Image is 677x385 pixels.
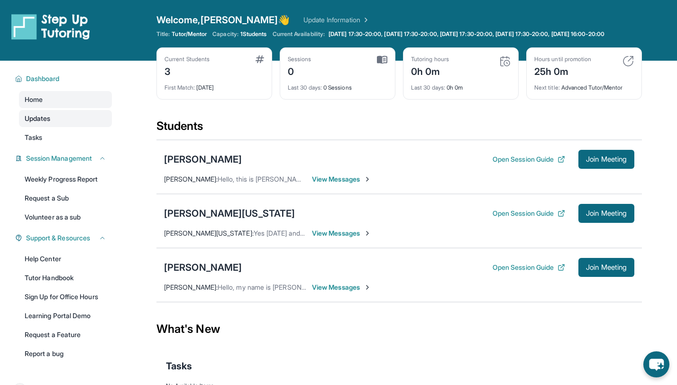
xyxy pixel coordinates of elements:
a: Update Information [303,15,370,25]
button: Dashboard [22,74,106,83]
span: [PERSON_NAME][US_STATE] : [164,229,254,237]
div: 0 Sessions [288,78,387,92]
a: Request a Sub [19,190,112,207]
span: Last 30 days : [288,84,322,91]
span: Support & Resources [26,233,90,243]
span: Capacity: [212,30,238,38]
button: Join Meeting [578,258,634,277]
span: Current Availability: [273,30,325,38]
img: card [377,55,387,64]
button: Open Session Guide [493,209,565,218]
button: Open Session Guide [493,155,565,164]
a: Home [19,91,112,108]
img: card [256,55,264,63]
a: Volunteer as a sub [19,209,112,226]
span: Title: [156,30,170,38]
img: card [499,55,511,67]
img: card [622,55,634,67]
a: Sign Up for Office Hours [19,288,112,305]
div: [PERSON_NAME][US_STATE] [164,207,295,220]
div: Advanced Tutor/Mentor [534,78,634,92]
button: chat-button [643,351,669,377]
span: Join Meeting [586,211,627,216]
span: [DATE] 17:30-20:00, [DATE] 17:30-20:00, [DATE] 17:30-20:00, [DATE] 17:30-20:00, [DATE] 16:00-20:00 [329,30,604,38]
div: 0 [288,63,311,78]
div: [PERSON_NAME] [164,153,242,166]
a: Learning Portal Demo [19,307,112,324]
span: Welcome, [PERSON_NAME] 👋 [156,13,290,27]
button: Support & Resources [22,233,106,243]
span: Tasks [166,359,192,373]
span: Join Meeting [586,265,627,270]
span: Tutor/Mentor [172,30,207,38]
div: Sessions [288,55,311,63]
img: Chevron Right [360,15,370,25]
button: Join Meeting [578,150,634,169]
span: First Match : [165,84,195,91]
div: Current Students [165,55,210,63]
div: What's New [156,308,642,350]
span: Yes [DATE] and [DATE] work for us. [254,229,360,237]
span: View Messages [312,283,371,292]
span: Join Meeting [586,156,627,162]
img: logo [11,13,90,40]
span: View Messages [312,229,371,238]
div: [PERSON_NAME] [164,261,242,274]
a: Weekly Progress Report [19,171,112,188]
img: Chevron-Right [364,284,371,291]
span: Dashboard [26,74,60,83]
div: [DATE] [165,78,264,92]
span: Updates [25,114,51,123]
div: 25h 0m [534,63,591,78]
span: Last 30 days : [411,84,445,91]
div: 0h 0m [411,63,449,78]
span: Session Management [26,154,92,163]
a: Updates [19,110,112,127]
button: Session Management [22,154,106,163]
a: Request a Feature [19,326,112,343]
span: Hello, my name is [PERSON_NAME] and I am [PERSON_NAME]'s mom. We gladly accept [DATE] and [DATE],... [218,283,610,291]
span: Home [25,95,43,104]
a: Help Center [19,250,112,267]
span: 1 Students [240,30,267,38]
button: Open Session Guide [493,263,565,272]
div: Hours until promotion [534,55,591,63]
a: Tutor Handbook [19,269,112,286]
a: Tasks [19,129,112,146]
span: Next title : [534,84,560,91]
button: Join Meeting [578,204,634,223]
span: Tasks [25,133,42,142]
div: 0h 0m [411,78,511,92]
a: [DATE] 17:30-20:00, [DATE] 17:30-20:00, [DATE] 17:30-20:00, [DATE] 17:30-20:00, [DATE] 16:00-20:00 [327,30,606,38]
div: Tutoring hours [411,55,449,63]
span: View Messages [312,174,371,184]
div: 3 [165,63,210,78]
a: Report a bug [19,345,112,362]
div: Students [156,119,642,139]
img: Chevron-Right [364,229,371,237]
span: [PERSON_NAME] : [164,283,218,291]
span: [PERSON_NAME] : [164,175,218,183]
img: Chevron-Right [364,175,371,183]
